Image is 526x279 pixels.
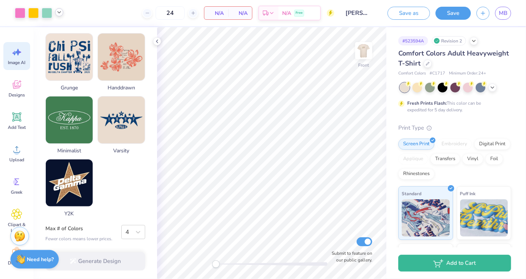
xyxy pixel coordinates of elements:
span: MB [499,9,507,18]
span: Comfort Colors Adult Heavyweight T-Shirt [398,49,509,68]
span: # C1717 [430,70,445,77]
div: Fewer colors means lower prices. [45,235,112,242]
img: Handdrawn [98,34,145,80]
a: MB [495,7,511,20]
span: Y2K [45,210,93,218]
strong: Need help? [27,256,54,263]
img: Varsity [98,96,145,143]
span: Minimum Order: 24 + [449,70,486,77]
div: Accessibility label [212,260,220,268]
span: Comfort Colors [398,70,426,77]
label: Submit to feature on our public gallery. [328,250,372,263]
div: Vinyl [462,153,483,165]
button: Add to Cart [398,255,511,272]
input: Untitled Design [340,6,376,20]
span: Decorate [8,260,26,266]
span: Minimalist [45,147,93,155]
span: Greek [11,189,23,195]
div: Rhinestones [398,168,434,180]
span: Clipart & logos [4,222,29,234]
img: Minimalist [46,96,93,143]
span: N/A [282,9,291,17]
div: Print Type [398,124,511,132]
img: Grunge [46,34,93,80]
div: Revision 2 [432,36,466,45]
span: Add Text [8,124,26,130]
span: Standard [402,190,421,197]
div: Screen Print [398,139,434,150]
span: Metallic & Glitter Ink [460,247,504,255]
button: Save [436,7,471,20]
div: Embroidery [437,139,472,150]
div: # 523594A [398,36,428,45]
span: N/A [209,9,224,17]
span: Puff Ink [460,190,476,197]
span: Handdrawn [98,84,145,92]
div: Foil [485,153,503,165]
strong: Fresh Prints Flash: [407,100,447,106]
img: Puff Ink [460,199,508,237]
span: Designs [9,92,25,98]
span: Free [296,10,303,16]
button: Save as [388,7,430,20]
span: Upload [9,157,24,163]
span: Neon Ink [402,247,420,255]
img: Front [356,43,371,58]
div: 4 [125,228,131,237]
span: Varsity [98,147,145,155]
span: N/A [233,9,248,17]
div: Applique [398,153,428,165]
div: Transfers [430,153,460,165]
img: Y2K [46,159,93,206]
img: Standard [402,199,450,237]
div: This color can be expedited for 5 day delivery. [407,100,499,113]
input: – – [156,6,185,20]
label: Max # of Colors [45,225,112,232]
div: Digital Print [474,139,510,150]
span: Grunge [45,84,93,92]
div: Front [358,62,369,69]
span: Image AI [8,60,26,66]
